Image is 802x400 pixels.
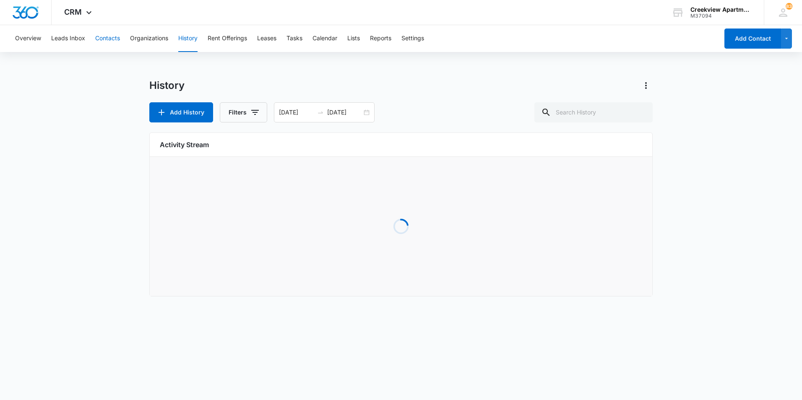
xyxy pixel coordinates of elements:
input: End date [327,108,362,117]
span: CRM [64,8,82,16]
button: History [178,25,198,52]
button: Rent Offerings [208,25,247,52]
button: Tasks [286,25,302,52]
span: 83 [786,3,792,10]
button: Settings [401,25,424,52]
button: Overview [15,25,41,52]
span: to [317,109,324,116]
input: Search History [534,102,653,122]
button: Reports [370,25,391,52]
button: Lists [347,25,360,52]
div: account name [690,6,752,13]
button: Organizations [130,25,168,52]
button: Contacts [95,25,120,52]
h1: History [149,79,185,92]
h6: Activity Stream [160,140,642,150]
input: Start date [279,108,314,117]
button: Actions [639,79,653,92]
button: Leases [257,25,276,52]
div: account id [690,13,752,19]
button: Calendar [312,25,337,52]
span: swap-right [317,109,324,116]
div: notifications count [786,3,792,10]
button: Add History [149,102,213,122]
button: Filters [220,102,267,122]
button: Add Contact [724,29,781,49]
button: Leads Inbox [51,25,85,52]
